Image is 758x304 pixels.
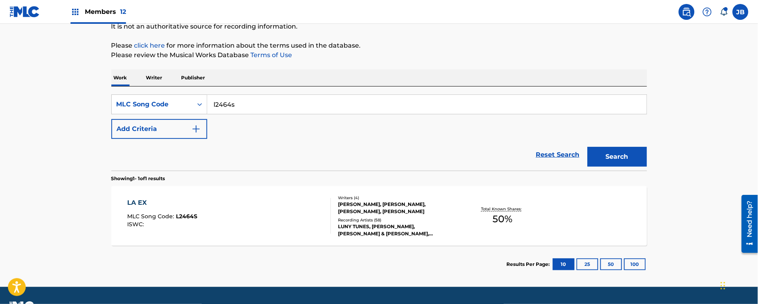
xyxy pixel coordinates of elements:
img: help [703,7,712,17]
p: Total Known Shares: [481,206,524,212]
p: Results Per Page: [507,261,552,268]
p: Please for more information about the terms used in the database. [111,41,647,50]
div: Drag [721,274,726,298]
a: LA EXMLC Song Code:L2464SISWC:Writers (4)[PERSON_NAME], [PERSON_NAME], [PERSON_NAME], [PERSON_NAM... [111,186,647,246]
span: Members [85,7,126,16]
div: LUNY TUNES, [PERSON_NAME], [PERSON_NAME] & [PERSON_NAME], [PERSON_NAME] & [PERSON_NAME], [PERSON_... [338,223,458,237]
img: 9d2ae6d4665cec9f34b9.svg [191,124,201,134]
span: MLC Song Code : [127,213,176,220]
img: Top Rightsholders [71,7,80,17]
span: L2464S [176,213,197,220]
iframe: Resource Center [736,192,758,256]
a: Terms of Use [249,51,292,59]
button: Search [588,147,647,167]
div: Help [699,4,715,20]
a: Reset Search [532,146,584,164]
a: Public Search [679,4,695,20]
div: [PERSON_NAME], [PERSON_NAME], [PERSON_NAME], [PERSON_NAME] [338,201,458,215]
img: search [682,7,691,17]
a: click here [134,42,165,49]
p: Publisher [179,69,208,86]
p: Please review the Musical Works Database [111,50,647,60]
span: 50 % [493,212,512,226]
div: User Menu [733,4,748,20]
img: MLC Logo [10,6,40,17]
p: It is not an authoritative source for recording information. [111,22,647,31]
div: Writers ( 4 ) [338,195,458,201]
span: ISWC : [127,221,146,228]
div: Recording Artists ( 58 ) [338,217,458,223]
p: Writer [144,69,165,86]
div: Notifications [720,8,728,16]
button: Add Criteria [111,119,207,139]
button: 100 [624,258,646,270]
form: Search Form [111,94,647,171]
div: MLC Song Code [116,100,188,109]
span: 12 [120,8,126,15]
button: 25 [577,258,598,270]
iframe: Chat Widget [718,266,758,304]
button: 50 [600,258,622,270]
p: Showing 1 - 1 of 1 results [111,175,165,182]
p: Work [111,69,130,86]
div: LA EX [127,198,197,208]
button: 10 [553,258,575,270]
